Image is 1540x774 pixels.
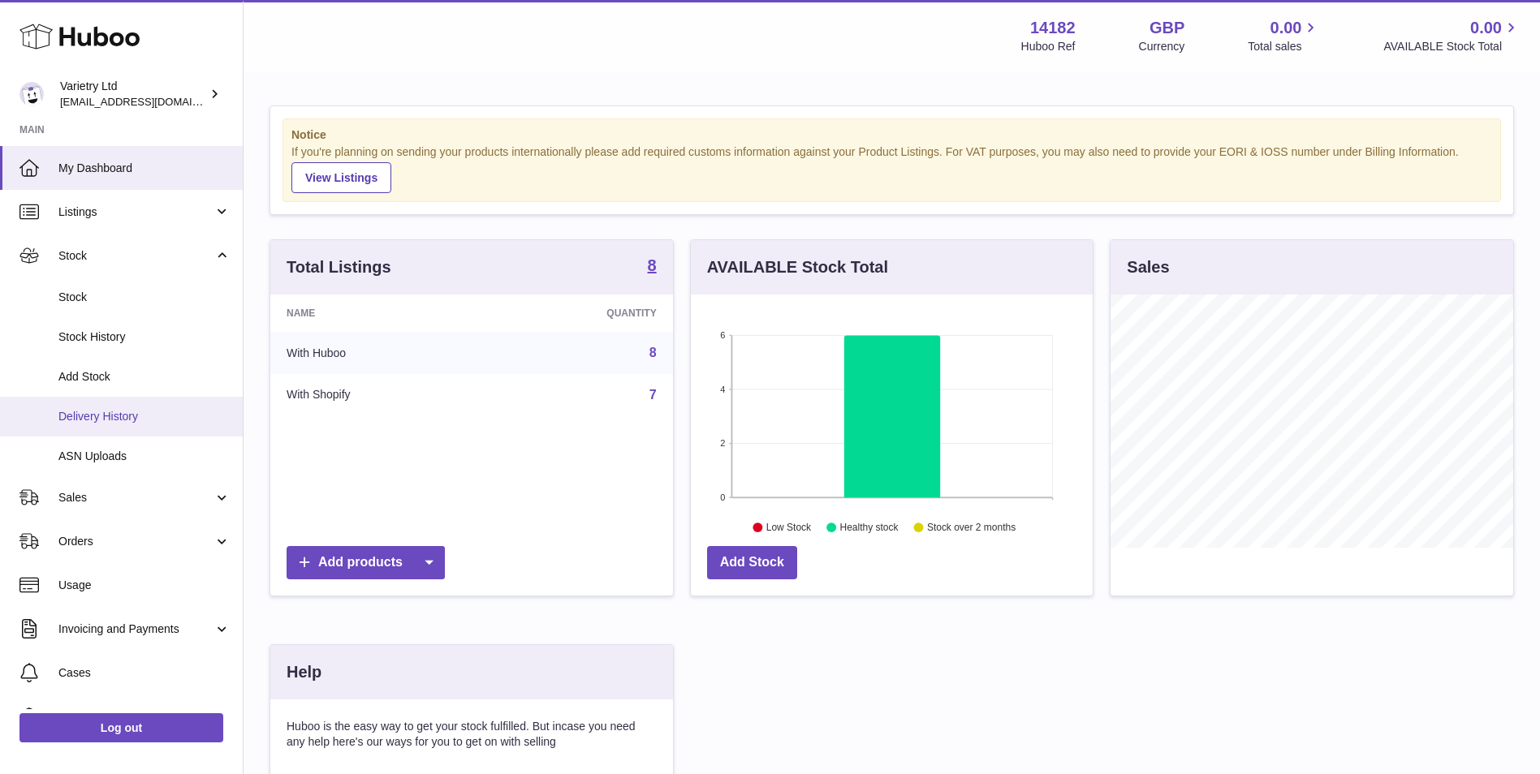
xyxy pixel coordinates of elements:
[291,144,1492,193] div: If you're planning on sending your products internationally please add required customs informati...
[270,295,487,332] th: Name
[58,161,231,176] span: My Dashboard
[649,388,657,402] a: 7
[1270,17,1302,39] span: 0.00
[1021,39,1076,54] div: Huboo Ref
[58,329,231,345] span: Stock History
[270,374,487,416] td: With Shopify
[287,546,445,579] a: Add products
[58,490,214,505] span: Sales
[60,79,206,110] div: Varietry Ltd
[58,290,231,305] span: Stock
[19,82,44,106] img: internalAdmin-14182@internal.huboo.com
[1030,17,1076,39] strong: 14182
[58,665,231,681] span: Cases
[270,332,487,374] td: With Huboo
[720,385,725,394] text: 4
[1127,256,1169,278] h3: Sales
[1248,17,1320,54] a: 0.00 Total sales
[1150,17,1184,39] strong: GBP
[291,127,1492,143] strong: Notice
[58,369,231,385] span: Add Stock
[58,248,214,264] span: Stock
[1139,39,1185,54] div: Currency
[1383,17,1521,54] a: 0.00 AVAILABLE Stock Total
[839,522,899,533] text: Healthy stock
[720,438,725,448] text: 2
[287,719,657,750] p: Huboo is the easy way to get your stock fulfilled. But incase you need any help here's our ways f...
[1383,39,1521,54] span: AVAILABLE Stock Total
[58,449,231,464] span: ASN Uploads
[720,330,725,340] text: 6
[648,257,657,273] strong: 8
[720,492,725,502] text: 0
[58,409,231,424] span: Delivery History
[487,295,672,332] th: Quantity
[707,256,888,278] h3: AVAILABLE Stock Total
[58,534,214,549] span: Orders
[287,661,321,683] h3: Help
[1248,39,1320,54] span: Total sales
[927,522,1016,533] text: Stock over 2 months
[287,256,391,278] h3: Total Listings
[707,546,797,579] a: Add Stock
[766,522,812,533] text: Low Stock
[58,578,231,593] span: Usage
[648,257,657,277] a: 8
[649,346,657,359] a: 8
[60,95,239,108] span: [EMAIL_ADDRESS][DOMAIN_NAME]
[19,713,223,742] a: Log out
[1470,17,1502,39] span: 0.00
[58,204,214,220] span: Listings
[58,621,214,637] span: Invoicing and Payments
[291,162,391,193] a: View Listings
